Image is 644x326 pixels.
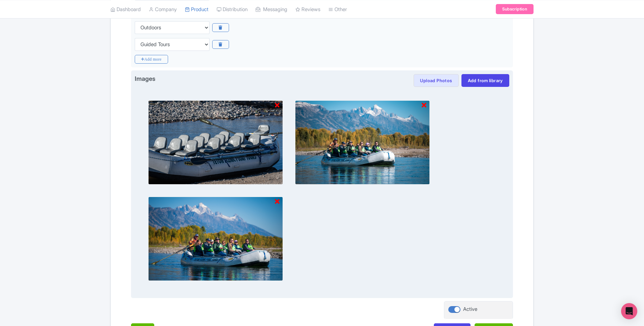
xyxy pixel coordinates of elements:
i: Add more [135,55,168,64]
img: z6satp8jx9m9ybbqbmvn.jpg [295,100,430,185]
img: ur4m96ns5ltkjk4raoct.jpg [148,197,283,281]
button: Upload Photos [414,74,458,87]
div: Active [463,305,477,313]
a: Add from library [461,74,509,87]
img: ekbfctctfw3nlurzkkr5.jpg [148,100,283,185]
a: Subscription [496,4,534,14]
span: Images [135,74,155,85]
div: Open Intercom Messenger [621,303,637,319]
